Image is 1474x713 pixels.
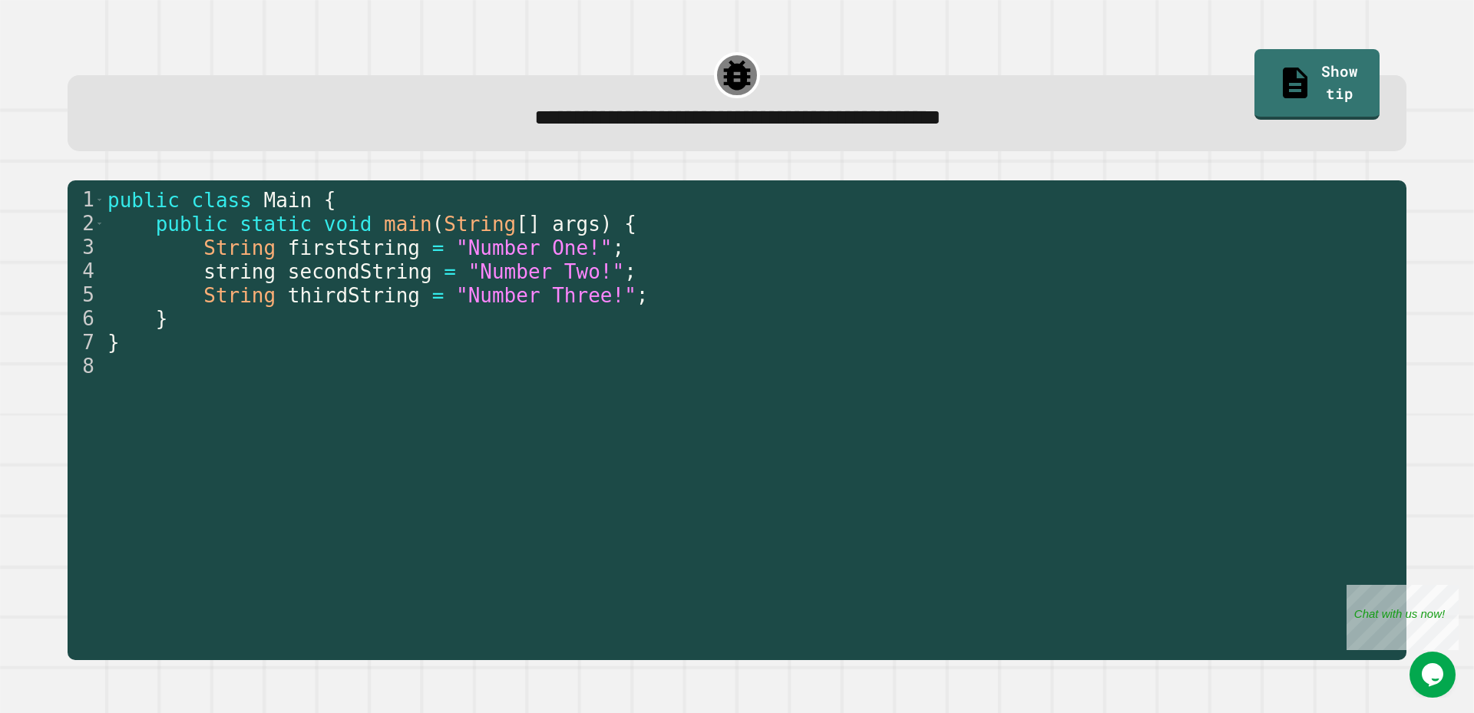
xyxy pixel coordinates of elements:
[1347,585,1459,650] iframe: chat widget
[203,284,276,307] span: String
[1410,652,1459,698] iframe: chat widget
[1254,49,1380,120] a: Show tip
[456,284,636,307] span: "Number Three!"
[287,236,419,259] span: firstString
[68,212,104,236] div: 2
[203,236,276,259] span: String
[431,236,444,259] span: =
[384,213,432,236] span: main
[68,236,104,259] div: 3
[191,189,251,212] span: class
[431,284,444,307] span: =
[444,213,516,236] span: String
[68,355,104,378] div: 8
[68,331,104,355] div: 7
[107,189,180,212] span: public
[263,189,312,212] span: Main
[456,236,613,259] span: "Number One!"
[323,213,372,236] span: void
[240,213,312,236] span: static
[287,260,431,283] span: secondString
[95,212,104,236] span: Toggle code folding, rows 2 through 6
[68,307,104,331] div: 6
[68,259,104,283] div: 4
[203,260,276,283] span: string
[552,213,600,236] span: args
[444,260,456,283] span: =
[468,260,624,283] span: "Number Two!"
[68,283,104,307] div: 5
[95,188,104,212] span: Toggle code folding, rows 1 through 7
[155,213,227,236] span: public
[68,188,104,212] div: 1
[287,284,419,307] span: thirdString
